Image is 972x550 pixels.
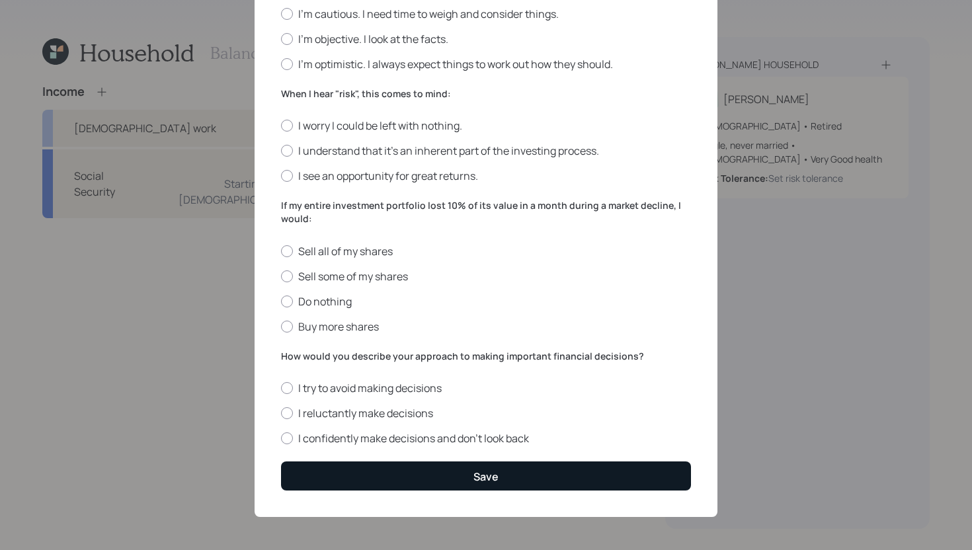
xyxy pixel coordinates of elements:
label: Sell some of my shares [281,269,691,284]
label: I confidently make decisions and don’t look back [281,431,691,446]
label: If my entire investment portfolio lost 10% of its value in a month during a market decline, I would: [281,199,691,225]
label: I'm optimistic. I always expect things to work out how they should. [281,57,691,71]
label: When I hear "risk", this comes to mind: [281,87,691,100]
label: Sell all of my shares [281,244,691,258]
label: I try to avoid making decisions [281,381,691,395]
div: Save [473,469,499,484]
label: I reluctantly make decisions [281,406,691,420]
label: How would you describe your approach to making important financial decisions? [281,350,691,363]
label: Buy more shares [281,319,691,334]
label: I'm objective. I look at the facts. [281,32,691,46]
label: I see an opportunity for great returns. [281,169,691,183]
label: I worry I could be left with nothing. [281,118,691,133]
label: I understand that it’s an inherent part of the investing process. [281,143,691,158]
label: I'm cautious. I need time to weigh and consider things. [281,7,691,21]
label: Do nothing [281,294,691,309]
button: Save [281,461,691,490]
